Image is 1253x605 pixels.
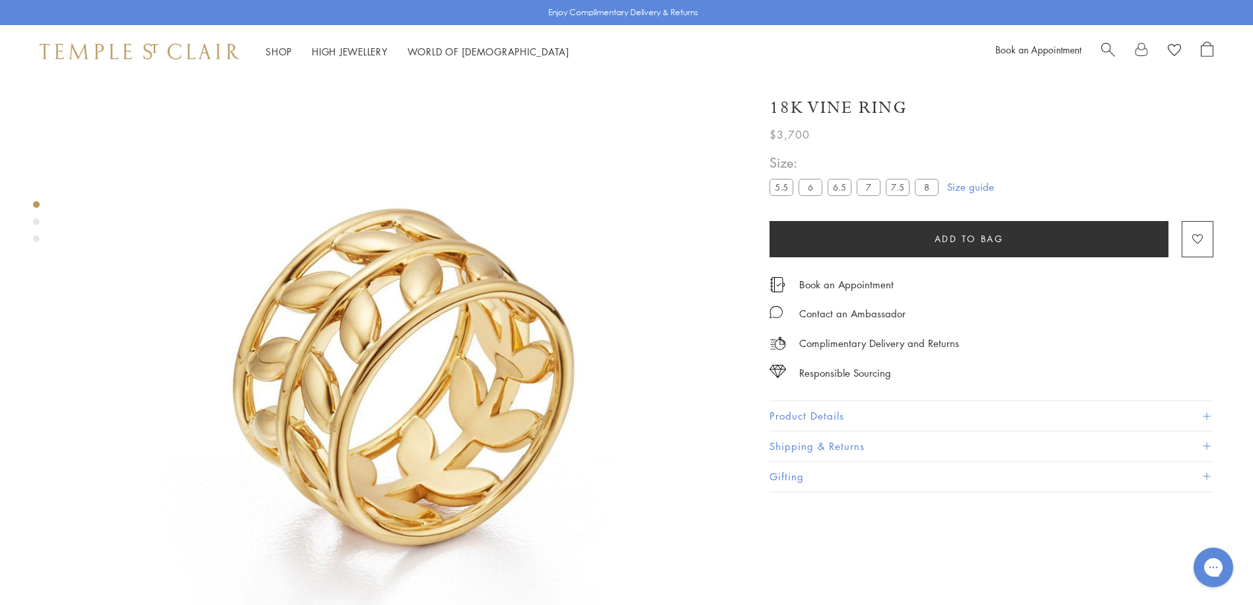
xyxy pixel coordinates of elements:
a: ShopShop [266,45,292,58]
iframe: Gorgias live chat messenger [1187,543,1240,592]
label: 7 [857,179,880,195]
span: $3,700 [770,126,810,143]
img: icon_sourcing.svg [770,365,786,378]
div: Product gallery navigation [33,198,40,253]
p: Complimentary Delivery and Returns [799,335,959,352]
button: Add to bag [770,221,1168,257]
img: icon_delivery.svg [770,335,786,352]
p: Enjoy Complimentary Delivery & Returns [548,6,698,19]
label: 6 [799,179,822,195]
button: Gifting [770,462,1213,492]
label: 5.5 [770,179,793,195]
a: High JewelleryHigh Jewellery [312,45,388,58]
img: MessageIcon-01_2.svg [770,305,783,319]
a: Book an Appointment [995,43,1081,56]
img: icon_appointment.svg [770,277,785,292]
a: Size guide [947,180,994,193]
a: Open Shopping Bag [1201,42,1213,61]
a: View Wishlist [1168,42,1181,61]
div: Responsible Sourcing [799,365,891,381]
a: World of [DEMOGRAPHIC_DATA]World of [DEMOGRAPHIC_DATA] [408,45,569,58]
span: Size: [770,152,944,174]
span: Add to bag [935,232,1004,246]
label: 7.5 [886,179,910,195]
a: Search [1101,42,1115,61]
button: Shipping & Returns [770,431,1213,461]
nav: Main navigation [266,44,569,60]
label: 8 [915,179,939,195]
label: 6.5 [828,179,851,195]
h1: 18K Vine Ring [770,96,908,119]
img: Temple St. Clair [40,44,239,59]
div: Contact an Ambassador [799,305,906,322]
a: Book an Appointment [799,277,894,292]
button: Product Details [770,401,1213,431]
